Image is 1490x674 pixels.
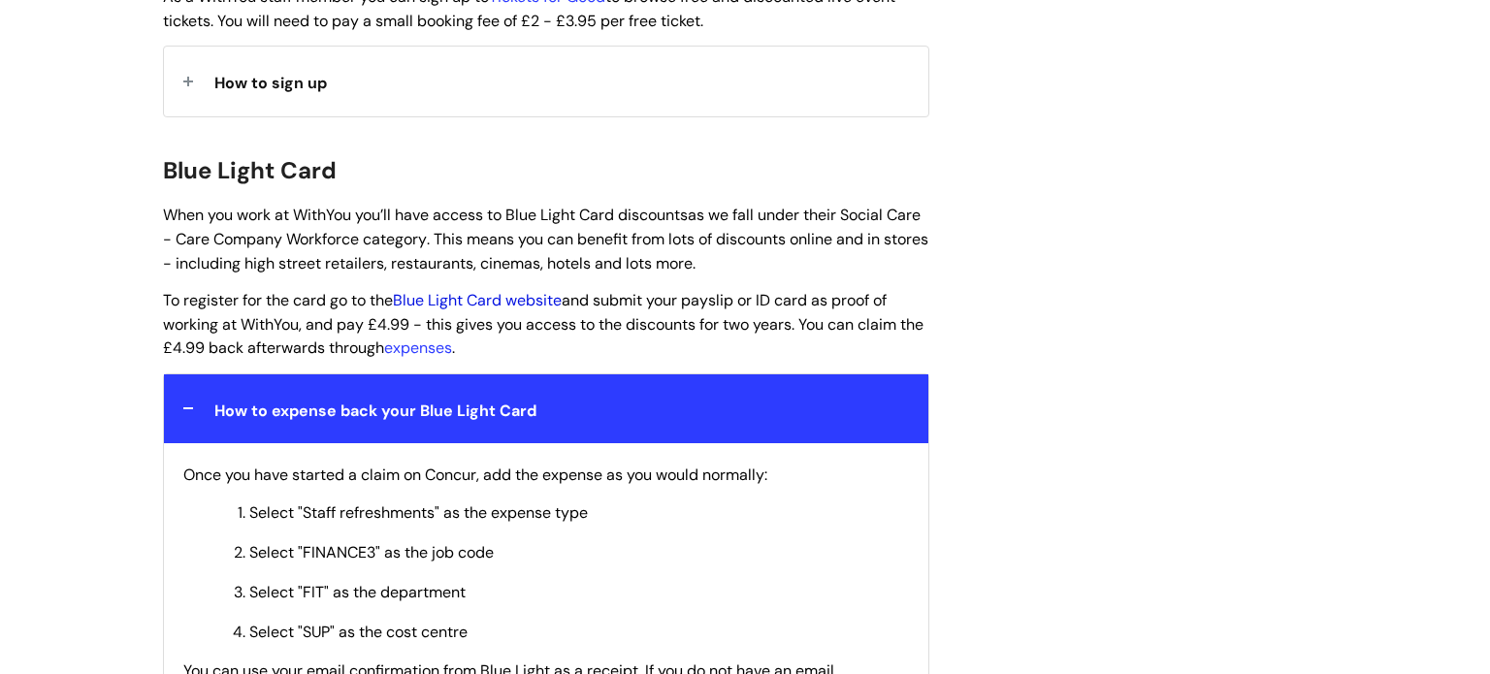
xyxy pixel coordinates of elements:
[214,401,536,421] span: How to expense back your Blue Light Card
[183,465,767,485] span: Once you have started a claim on Concur, add the expense as you would normally:
[249,542,494,562] span: Select "FINANCE3" as the job code
[249,502,588,523] span: Select "Staff refreshments" as the expense type
[384,337,452,358] a: expenses
[393,290,562,310] a: Blue Light Card website
[249,622,468,642] span: Select "SUP" as the cost centre
[163,205,921,249] span: as we fall under their Social Care - Care Company Workforce category
[163,290,923,359] span: To register for the card go to the and submit your payslip or ID card as proof of working at With...
[249,582,466,602] span: Select "FIT" as the department
[214,73,327,93] span: How to sign up
[163,205,928,273] span: When you work at WithYou you’ll have access to Blue Light Card discounts . This means you can ben...
[163,155,337,185] span: Blue Light Card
